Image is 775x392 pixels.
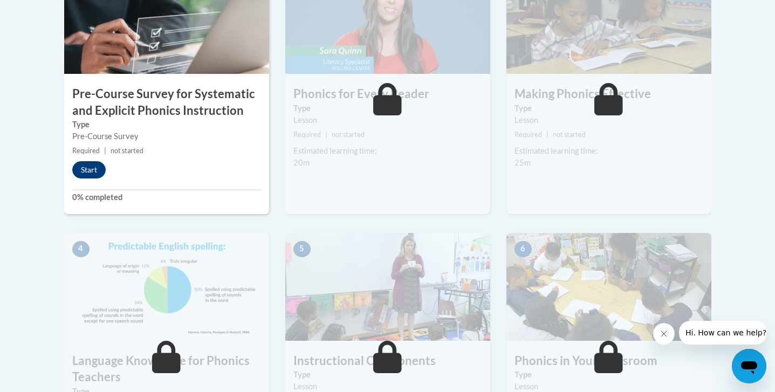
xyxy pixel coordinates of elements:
[64,353,269,386] h3: Language Knowledge for Phonics Teachers
[506,353,711,369] h3: Phonics in Your Classroom
[285,353,490,369] h3: Instructional Components
[515,241,532,257] span: 6
[325,130,327,139] span: |
[293,369,482,381] label: Type
[72,119,261,130] label: Type
[293,241,311,257] span: 5
[515,114,703,126] div: Lesson
[72,147,100,155] span: Required
[679,321,766,345] iframe: Message from company
[515,369,703,381] label: Type
[104,147,106,155] span: |
[506,233,711,341] img: Course Image
[506,86,711,102] h3: Making Phonics Effective
[546,130,548,139] span: |
[293,130,321,139] span: Required
[111,147,143,155] span: not started
[653,323,675,345] iframe: Close message
[64,86,269,119] h3: Pre-Course Survey for Systematic and Explicit Phonics Instruction
[732,349,766,383] iframe: Button to launch messaging window
[293,158,310,167] span: 20m
[515,130,542,139] span: Required
[553,130,586,139] span: not started
[285,233,490,341] img: Course Image
[72,241,90,257] span: 4
[293,114,482,126] div: Lesson
[515,145,703,157] div: Estimated learning time:
[72,130,261,142] div: Pre-Course Survey
[72,161,106,178] button: Start
[293,145,482,157] div: Estimated learning time:
[293,102,482,114] label: Type
[64,233,269,341] img: Course Image
[285,86,490,102] h3: Phonics for Every Reader
[515,102,703,114] label: Type
[515,158,531,167] span: 25m
[332,130,365,139] span: not started
[72,191,261,203] label: 0% completed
